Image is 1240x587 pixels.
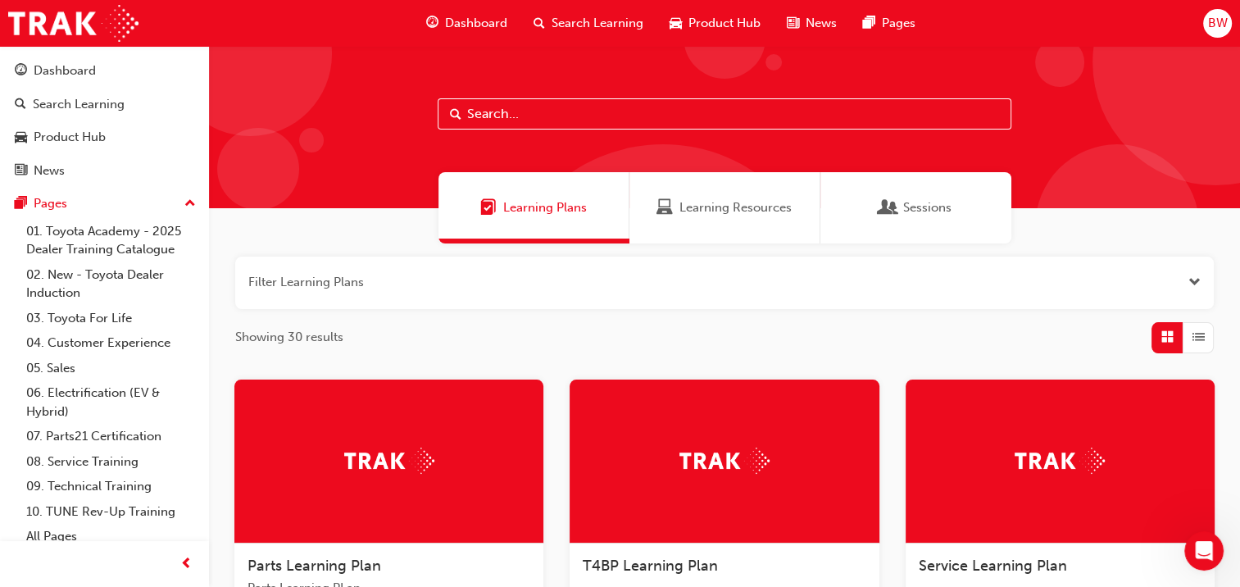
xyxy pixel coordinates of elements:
div: Pages [34,194,67,213]
span: search-icon [534,13,545,34]
a: 01. Toyota Academy - 2025 Dealer Training Catalogue [20,219,202,262]
a: 04. Customer Experience [20,330,202,356]
span: guage-icon [15,64,27,79]
span: Learning Resources [679,198,792,217]
span: Product Hub [688,14,761,33]
a: news-iconNews [774,7,850,40]
a: 03. Toyota For Life [20,306,202,331]
div: Search Learning [33,95,125,114]
span: T4BP Learning Plan [583,557,718,575]
a: 02. New - Toyota Dealer Induction [20,262,202,306]
span: pages-icon [15,197,27,212]
div: Product Hub [34,128,106,147]
span: Sessions [903,198,952,217]
span: Learning Plans [503,198,587,217]
span: pages-icon [863,13,875,34]
span: Parts Learning Plan [248,557,381,575]
span: car-icon [670,13,682,34]
a: Dashboard [7,56,202,86]
a: All Pages [20,524,202,549]
span: search-icon [15,98,26,112]
a: 05. Sales [20,356,202,381]
a: Learning ResourcesLearning Resources [629,172,820,243]
a: pages-iconPages [850,7,929,40]
span: news-icon [787,13,799,34]
span: Learning Plans [480,198,497,217]
a: News [7,156,202,186]
button: BW [1203,9,1232,38]
a: Search Learning [7,89,202,120]
img: Trak [679,448,770,473]
img: Trak [344,448,434,473]
button: Open the filter [1188,273,1201,292]
span: prev-icon [180,554,193,575]
a: 07. Parts21 Certification [20,424,202,449]
span: BW [1207,14,1227,33]
button: Pages [7,189,202,219]
span: Search Learning [552,14,643,33]
a: Product Hub [7,122,202,152]
span: up-icon [184,193,196,215]
span: Showing 30 results [235,328,343,347]
a: 10. TUNE Rev-Up Training [20,499,202,525]
span: List [1192,328,1205,347]
span: Grid [1161,328,1174,347]
iframe: Intercom live chat [1184,531,1224,571]
a: 08. Service Training [20,449,202,475]
a: search-iconSearch Learning [520,7,656,40]
a: SessionsSessions [820,172,1011,243]
span: Service Learning Plan [919,557,1067,575]
img: Trak [8,5,139,42]
span: news-icon [15,164,27,179]
a: car-iconProduct Hub [656,7,774,40]
span: Learning Resources [656,198,673,217]
a: 09. Technical Training [20,474,202,499]
span: Pages [882,14,915,33]
a: 06. Electrification (EV & Hybrid) [20,380,202,424]
div: News [34,162,65,180]
a: guage-iconDashboard [413,7,520,40]
span: guage-icon [426,13,438,34]
a: Learning PlansLearning Plans [438,172,629,243]
input: Search... [438,98,1011,130]
span: car-icon [15,130,27,145]
span: News [806,14,837,33]
span: Dashboard [445,14,507,33]
span: Sessions [880,198,897,217]
img: Trak [1015,448,1105,473]
div: Dashboard [34,61,96,80]
span: Search [450,105,461,124]
button: DashboardSearch LearningProduct HubNews [7,52,202,189]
